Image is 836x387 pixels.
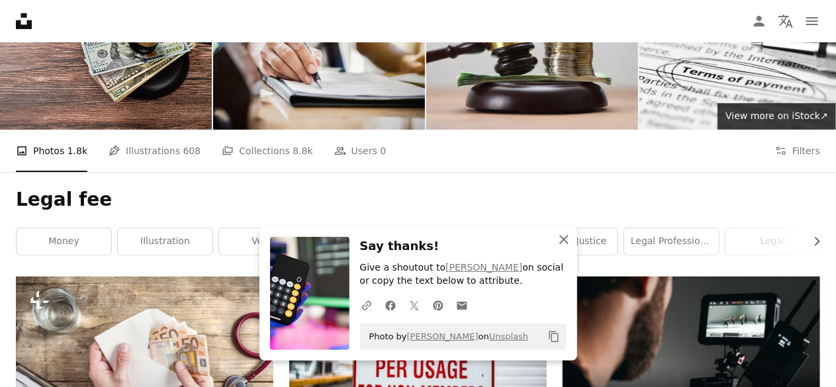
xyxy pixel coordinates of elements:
a: Collections 8.8k [222,130,312,172]
span: 0 [380,144,386,158]
button: Filters [775,130,820,172]
h3: Say thanks! [360,237,567,256]
h1: Legal fee [16,188,820,212]
a: [PERSON_NAME] [445,262,522,273]
a: Share on Twitter [402,292,426,318]
button: scroll list to the right [805,228,820,255]
a: Hands of unrecognizable doctor accepting a bribe. Wooden desk background. [16,360,273,372]
a: legal professional [624,228,719,255]
a: [PERSON_NAME] [407,331,479,341]
button: Menu [799,8,825,34]
a: Illustrations 608 [109,130,201,172]
a: vector [219,228,314,255]
a: Unsplash [489,331,528,341]
span: View more on iStock ↗ [725,110,828,121]
a: white and red no smoking sign [289,357,547,368]
button: Copy to clipboard [543,325,565,348]
a: money [17,228,111,255]
a: Share on Pinterest [426,292,450,318]
a: legal [725,228,820,255]
p: Give a shoutout to on social or copy the text below to attribute. [360,261,567,288]
a: illustration [118,228,212,255]
a: Log in / Sign up [746,8,772,34]
span: Photo by on [363,326,529,347]
a: Users 0 [334,130,387,172]
button: Language [772,8,799,34]
a: Home — Unsplash [16,13,32,29]
a: Share over email [450,292,474,318]
span: 608 [183,144,201,158]
span: 8.8k [293,144,312,158]
a: Share on Facebook [379,292,402,318]
a: View more on iStock↗ [718,103,836,130]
